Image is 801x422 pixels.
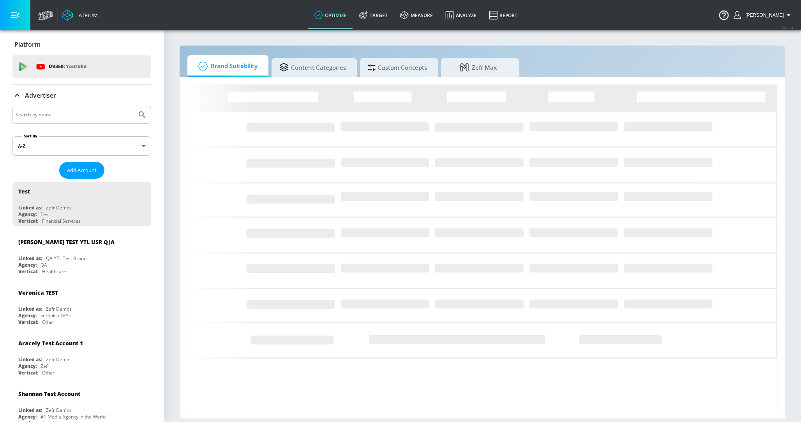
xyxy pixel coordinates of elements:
p: Youtube [66,62,86,70]
div: Linked as: [18,356,42,363]
div: Atrium [76,12,98,19]
div: Financial Services [42,218,81,224]
div: Healthcare [42,268,66,275]
div: A-Z [12,136,151,156]
div: Vertical: [18,268,38,275]
div: Vertical: [18,218,38,224]
span: Brand Suitability [195,57,258,76]
a: optimize [308,1,353,29]
div: Test [18,188,30,195]
div: Veronica TEST [18,289,58,296]
button: Open Resource Center [713,4,735,26]
label: Sort By [22,134,39,139]
div: Agency: [18,363,37,369]
div: Linked as: [18,306,42,312]
div: Linked as: [18,204,42,211]
button: Add Account [59,162,104,179]
a: Target [353,1,394,29]
div: DV360: Youtube [12,55,151,78]
div: Linked as: [18,255,42,262]
a: measure [394,1,439,29]
div: QA YTL Test Brand [46,255,86,262]
div: Agency: [18,413,37,420]
div: Zefr [41,363,49,369]
a: Analyze [439,1,483,29]
div: Aracely Test Account 1Linked as:Zefr DemosAgency:ZefrVertical:Other [12,334,151,378]
div: Agency: [18,262,37,268]
div: [PERSON_NAME] TEST YTL USR Q|A [18,238,115,246]
span: Add Account [67,166,97,175]
div: Linked as: [18,407,42,413]
div: TestLinked as:Zefr DemosAgency:TestVertical:Financial Services [12,182,151,226]
a: Report [483,1,524,29]
p: Advertiser [25,91,56,100]
input: Search by name [16,110,134,120]
p: DV360: [49,62,86,71]
p: Platform [14,40,41,49]
span: Custom Concepts [368,58,427,77]
div: [PERSON_NAME] TEST YTL USR Q|ALinked as:QA YTL Test BrandAgency:QAVertical:Healthcare [12,232,151,277]
span: login as: veronica.hernandez@zefr.com [742,12,784,18]
span: Content Categories [279,58,346,77]
div: Veronica TESTLinked as:Zefr DemosAgency:veronica TESTVertical:Other [12,283,151,327]
div: Vertical: [18,319,38,325]
button: [PERSON_NAME] [734,11,793,20]
div: Test [41,211,50,218]
div: Zefr Demos [46,204,72,211]
div: Zefr Demos [46,407,72,413]
span: Zefr Max [449,58,508,77]
div: #1 Media Agency in the World [41,413,106,420]
div: Agency: [18,211,37,218]
div: Zefr Demos [46,306,72,312]
div: Other [42,369,55,376]
div: Advertiser [12,84,151,106]
div: Other [42,319,55,325]
div: Aracely Test Account 1 [18,339,83,347]
div: Zefr Demos [46,356,72,363]
span: v 4.25.4 [782,26,793,30]
a: Atrium [62,9,98,21]
div: QA [41,262,47,268]
div: veronica TEST [41,312,71,319]
div: Vertical: [18,369,38,376]
div: Agency: [18,312,37,319]
div: Shannan Test Account [18,390,80,397]
div: Platform [12,33,151,55]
